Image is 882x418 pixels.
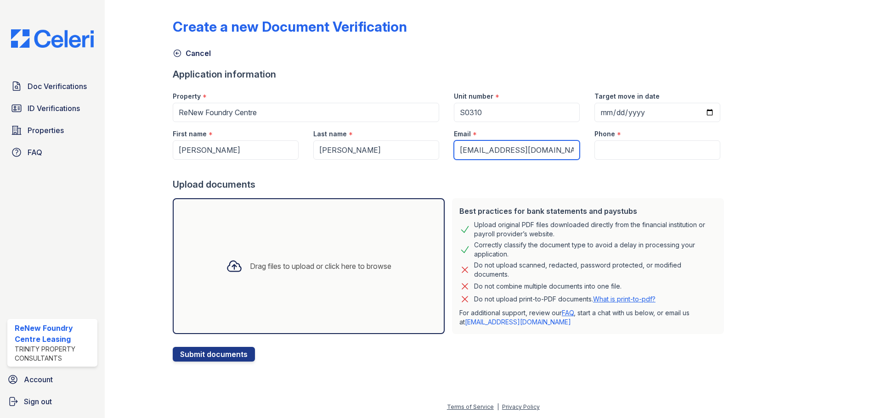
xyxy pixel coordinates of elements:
[474,295,656,304] p: Do not upload print-to-PDF documents.
[28,147,42,158] span: FAQ
[250,261,391,272] div: Drag files to upload or click here to browse
[15,345,94,363] div: Trinity Property Consultants
[7,121,97,139] a: Properties
[7,77,97,95] a: Doc Verifications
[28,81,87,92] span: Doc Verifications
[173,347,255,362] button: Submit documents
[474,220,717,239] div: Upload original PDF files downloaded directly from the financial institution or payroll provider’...
[447,403,494,410] a: Terms of Service
[173,68,728,81] div: Application information
[562,309,574,317] a: FAQ
[474,240,717,259] div: Correctly classify the document type to avoid a delay in processing your application.
[593,295,656,303] a: What is print-to-pdf?
[313,129,347,139] label: Last name
[28,103,80,114] span: ID Verifications
[502,403,540,410] a: Privacy Policy
[454,92,493,101] label: Unit number
[173,18,407,35] div: Create a new Document Verification
[465,318,571,326] a: [EMAIL_ADDRESS][DOMAIN_NAME]
[474,281,622,292] div: Do not combine multiple documents into one file.
[594,129,615,139] label: Phone
[173,129,207,139] label: First name
[28,125,64,136] span: Properties
[7,99,97,117] a: ID Verifications
[454,129,471,139] label: Email
[173,48,211,59] a: Cancel
[594,92,660,101] label: Target move in date
[173,92,201,101] label: Property
[4,29,101,48] img: CE_Logo_Blue-a8612792a0a2168367f1c8372b55b34899dd931a85d93a1a3d3e32e68fde9ad4.png
[173,178,728,191] div: Upload documents
[4,370,101,389] a: Account
[474,261,717,279] div: Do not upload scanned, redacted, password protected, or modified documents.
[459,308,717,327] p: For additional support, review our , start a chat with us below, or email us at
[4,392,101,411] a: Sign out
[459,206,717,217] div: Best practices for bank statements and paystubs
[497,403,499,410] div: |
[24,374,53,385] span: Account
[24,396,52,407] span: Sign out
[15,323,94,345] div: ReNew Foundry Centre Leasing
[7,143,97,162] a: FAQ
